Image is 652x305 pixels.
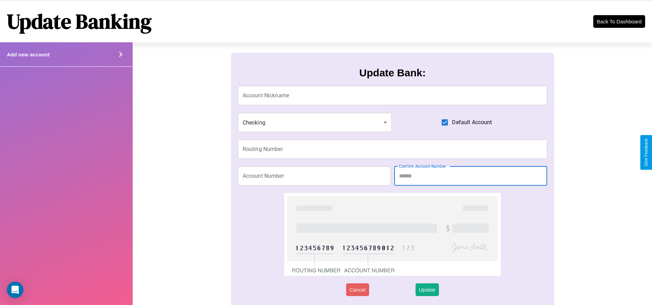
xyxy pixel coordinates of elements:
[593,15,645,28] button: Back To Dashboard
[359,67,426,79] h3: Update Bank:
[346,283,369,296] button: Cancel
[452,118,492,127] span: Default Account
[284,193,501,276] img: check
[7,52,49,57] h4: Add new account
[416,283,439,296] button: Update
[399,163,446,169] label: Confirm Account Number
[7,282,23,298] div: Open Intercom Messenger
[238,113,392,132] div: Checking
[7,7,152,35] h1: Update Banking
[644,139,649,166] div: Give Feedback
